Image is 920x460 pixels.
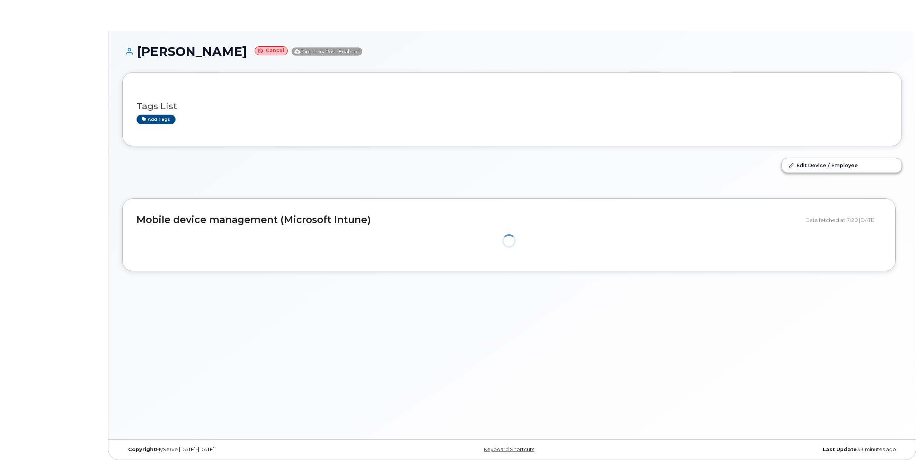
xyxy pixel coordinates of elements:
[137,115,176,124] a: Add tags
[782,158,901,172] a: Edit Device / Employee
[128,446,156,452] strong: Copyright
[137,215,800,225] h2: Mobile device management (Microsoft Intune)
[122,446,382,453] div: MyServe [DATE]–[DATE]
[484,446,534,452] a: Keyboard Shortcuts
[255,46,288,55] small: Cancel
[122,45,902,58] h1: [PERSON_NAME]
[805,213,881,227] div: Data fetched at 7:20 [DATE]
[823,446,857,452] strong: Last Update
[292,47,362,56] span: Directory Push Enabled
[642,446,902,453] div: 33 minutes ago
[137,101,888,111] h3: Tags List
